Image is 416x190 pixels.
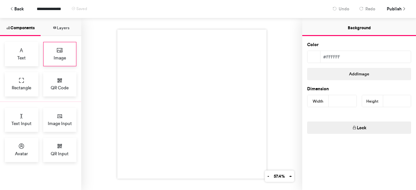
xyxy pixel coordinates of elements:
[307,86,329,92] label: Dimension
[287,171,294,182] button: +
[362,95,383,108] div: Height
[382,3,409,15] button: Publish
[302,18,416,36] button: Background
[12,84,31,91] span: Rectangle
[271,171,287,182] button: 57.4%
[307,42,318,48] label: Color
[51,84,69,91] span: QR Code
[48,120,72,127] span: Image Input
[387,3,402,15] span: Publish
[11,120,32,127] span: Text Input
[307,68,411,80] button: AddImage
[6,3,27,15] button: Back
[54,55,66,61] span: Image
[307,121,411,134] button: Lock
[320,51,411,63] div: #ffffff
[265,171,271,182] button: -
[307,95,329,108] div: Width
[15,150,28,157] span: Avatar
[51,150,69,157] span: QR Input
[17,55,26,61] span: Text
[76,6,87,11] span: Saved
[41,18,81,36] button: Layers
